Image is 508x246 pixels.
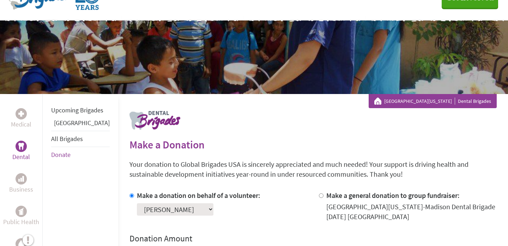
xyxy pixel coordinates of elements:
[51,151,71,159] a: Donate
[51,118,110,131] li: Guatemala
[12,152,30,162] p: Dental
[9,184,33,194] p: Business
[129,233,497,244] h4: Donation Amount
[51,102,110,118] li: Upcoming Brigades
[54,119,110,127] a: [GEOGRAPHIC_DATA]
[11,108,31,129] a: MedicalMedical
[51,131,110,147] li: All Brigades
[16,108,27,119] div: Medical
[3,217,39,227] p: Public Health
[129,138,497,151] h2: Make a Donation
[51,147,110,163] li: Donate
[384,98,455,105] a: [GEOGRAPHIC_DATA][US_STATE]
[137,191,260,200] label: Make a donation on behalf of a volunteer:
[12,141,30,162] a: DentalDental
[326,191,460,200] label: Make a general donation to group fundraiser:
[18,111,24,117] img: Medical
[11,119,31,129] p: Medical
[16,206,27,217] div: Public Health
[18,176,24,182] img: Business
[129,111,180,130] img: logo-dental.png
[51,135,83,143] a: All Brigades
[129,159,497,179] p: Your donation to Global Brigades USA is sincerely appreciated and much needed! Your support is dr...
[326,202,497,222] div: [GEOGRAPHIC_DATA][US_STATE]-Madison Dental Brigade [DATE] [GEOGRAPHIC_DATA]
[18,208,24,215] img: Public Health
[3,206,39,227] a: Public HealthPublic Health
[374,98,491,105] div: Dental Brigades
[16,141,27,152] div: Dental
[51,106,103,114] a: Upcoming Brigades
[18,143,24,150] img: Dental
[16,173,27,184] div: Business
[9,173,33,194] a: BusinessBusiness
